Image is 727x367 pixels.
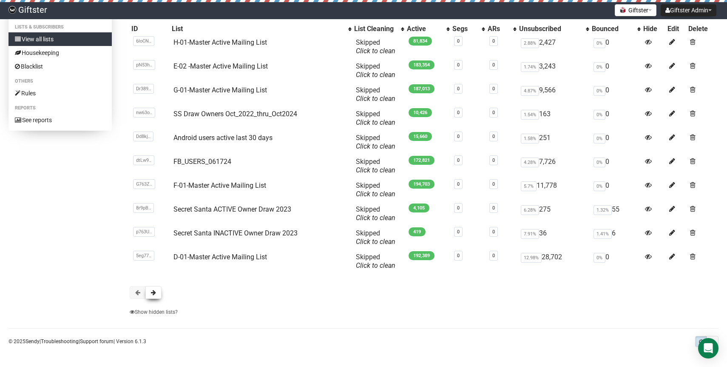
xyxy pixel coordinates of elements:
[130,309,178,315] a: Show hidden lists?
[619,6,626,13] img: 1.png
[594,134,605,143] span: 0%
[133,108,155,118] span: nw63o..
[486,23,517,35] th: ARs: No sort applied, activate to apply an ascending sort
[80,338,114,344] a: Support forum
[356,214,395,222] a: Click to clean
[409,108,432,117] span: 10,426
[407,25,442,33] div: Active
[517,154,590,178] td: 7,726
[590,130,642,154] td: 0
[9,86,112,100] a: Rules
[130,23,170,35] th: ID: No sort applied, sorting is disabled
[173,86,267,94] a: G-01-Master Active Mailing List
[594,229,612,239] span: 1.41%
[594,205,612,215] span: 1.32%
[519,25,582,33] div: Unsubscribed
[173,181,266,189] a: F-01-Master Active Mailing List
[409,60,434,69] span: 183,354
[594,158,605,167] span: 0%
[590,106,642,130] td: 0
[492,181,495,187] a: 0
[667,25,685,33] div: Edit
[133,179,155,189] span: G763Z..
[133,60,155,70] span: pN53h..
[356,166,395,174] a: Click to clean
[594,253,605,263] span: 0%
[492,62,495,68] a: 0
[173,229,298,237] a: Secret Santa INACTIVE Owner Draw 2023
[492,110,495,115] a: 0
[457,158,460,163] a: 0
[594,181,605,191] span: 0%
[356,238,395,246] a: Click to clean
[594,38,605,48] span: 0%
[590,178,642,202] td: 0
[356,229,395,246] span: Skipped
[492,253,495,258] a: 0
[356,62,395,79] span: Skipped
[133,203,154,213] span: 8r9pB..
[356,158,395,174] span: Skipped
[457,86,460,92] a: 0
[451,23,486,35] th: Segs: No sort applied, activate to apply an ascending sort
[517,23,590,35] th: Unsubscribed: No sort applied, activate to apply an ascending sort
[409,251,434,260] span: 192,389
[457,205,460,211] a: 0
[590,83,642,106] td: 0
[172,25,344,33] div: List
[687,23,718,35] th: Delete: No sort applied, sorting is disabled
[594,62,605,72] span: 0%
[457,110,460,115] a: 0
[9,22,112,32] li: Lists & subscribers
[405,23,451,35] th: Active: No sort applied, activate to apply an ascending sort
[521,158,539,167] span: 4.28%
[133,36,154,46] span: 6loCN..
[409,132,432,141] span: 15,660
[590,35,642,59] td: 0
[517,59,590,83] td: 3,243
[9,337,146,346] p: © 2025 | | | Version 6.1.3
[521,205,539,215] span: 6.28%
[133,132,153,141] span: Dd8kj..
[517,106,590,130] td: 163
[492,38,495,44] a: 0
[409,204,429,212] span: 4,105
[409,84,434,93] span: 187,013
[9,46,112,60] a: Housekeeping
[356,38,395,55] span: Skipped
[9,113,112,127] a: See reports
[688,25,717,33] div: Delete
[521,181,537,191] span: 5.7%
[133,155,154,165] span: dtLw9..
[9,103,112,113] li: Reports
[356,261,395,270] a: Click to clean
[173,205,291,213] a: Secret Santa ACTIVE Owner Draw 2023
[698,338,718,358] div: Open Intercom Messenger
[173,158,231,166] a: FB_USERS_061724
[517,249,590,273] td: 28,702
[173,38,267,46] a: H-01-Master Active Mailing List
[521,229,539,239] span: 7.91%
[521,253,542,263] span: 12.98%
[356,95,395,103] a: Click to clean
[492,158,495,163] a: 0
[517,178,590,202] td: 11,778
[521,134,539,143] span: 1.58%
[9,60,112,73] a: Blacklist
[594,110,605,120] span: 0%
[517,35,590,59] td: 2,427
[661,4,716,16] button: Giftster Admin
[26,338,40,344] a: Sendy
[356,134,395,150] span: Skipped
[615,4,656,16] button: Giftster
[452,25,477,33] div: Segs
[517,202,590,226] td: 275
[457,181,460,187] a: 0
[173,110,297,118] a: SS Draw Owners Oct_2022_thru_Oct2024
[170,23,352,35] th: List: No sort applied, activate to apply an ascending sort
[9,6,16,14] img: e72572de92c0695bfc811ae3db612f34
[356,110,395,126] span: Skipped
[517,83,590,106] td: 9,566
[173,253,267,261] a: D-01-Master Active Mailing List
[173,62,268,70] a: E-02 -Master Active Mailing List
